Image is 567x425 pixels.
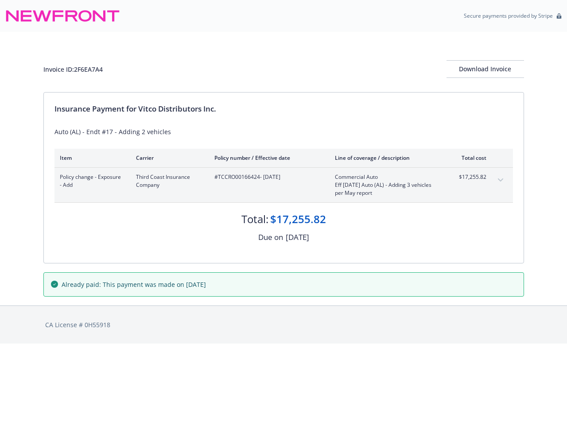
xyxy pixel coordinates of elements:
[62,280,206,289] span: Already paid: This payment was made on [DATE]
[45,320,522,329] div: CA License # 0H55918
[335,154,439,162] div: Line of coverage / description
[453,154,486,162] div: Total cost
[214,173,321,181] span: #TCCRO00166424 - [DATE]
[453,173,486,181] span: $17,255.82
[335,173,439,181] span: Commercial Auto
[270,212,326,227] div: $17,255.82
[447,61,524,77] div: Download Invoice
[241,212,268,227] div: Total:
[54,103,513,115] div: Insurance Payment for Vitco Distributors Inc.
[54,127,513,136] div: Auto (AL) - Endt #17 - Adding 2 vehicles
[335,181,439,197] span: Eff [DATE] Auto (AL) - Adding 3 vehicles per May report
[43,65,103,74] div: Invoice ID: 2F6EA7A4
[136,154,200,162] div: Carrier
[136,173,200,189] span: Third Coast Insurance Company
[54,168,513,202] div: Policy change - Exposure - AddThird Coast Insurance Company#TCCRO00166424- [DATE]Commercial AutoE...
[493,173,508,187] button: expand content
[60,173,122,189] span: Policy change - Exposure - Add
[335,173,439,197] span: Commercial AutoEff [DATE] Auto (AL) - Adding 3 vehicles per May report
[286,232,309,243] div: [DATE]
[447,60,524,78] button: Download Invoice
[258,232,283,243] div: Due on
[214,154,321,162] div: Policy number / Effective date
[60,154,122,162] div: Item
[464,12,553,19] p: Secure payments provided by Stripe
